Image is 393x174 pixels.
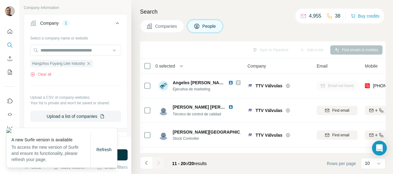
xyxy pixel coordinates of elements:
span: 20 [189,161,194,166]
span: Refresh [96,147,112,152]
p: 4,955 [309,12,321,20]
span: Companies [155,23,178,29]
span: Angeles [PERSON_NAME] [173,80,227,85]
button: Find email [317,130,357,140]
p: Company information [24,5,128,10]
div: Company [40,20,59,26]
h4: Search [140,7,386,16]
button: Use Surfe API [5,109,15,120]
span: [PERSON_NAME][GEOGRAPHIC_DATA] [173,129,255,135]
p: Your list is private and won't be saved or shared. [30,100,121,106]
span: Company [247,63,266,69]
button: Clear all [30,72,51,77]
button: Find email [317,106,357,115]
img: Avatar [5,6,15,16]
span: 11 - 20 [172,161,186,166]
span: Mobile [365,63,378,69]
img: 01678888-ebc9-4cdc-80d3-c9251c374fd1 [6,128,117,133]
img: Avatar [158,106,168,115]
button: Use Surfe on LinkedIn [5,95,15,106]
span: Find email [332,108,349,113]
img: Logo of TTV Válvulas [247,133,252,138]
button: Upload a list of companies [30,111,121,122]
div: Open Intercom Messenger [372,141,387,155]
span: TTV Válvulas [256,83,282,89]
span: TTV Válvulas [256,107,282,114]
span: Ejecutiva de marketing [173,86,241,92]
button: Company1 [24,16,127,33]
img: Logo of TTV Válvulas [247,83,252,88]
button: Enrich CSV [5,53,15,64]
div: 1 [62,20,70,26]
img: Avatar [158,130,168,140]
span: Técnico de control de calidad [173,112,221,116]
img: provider prospeo logo [365,83,370,89]
span: Email [317,63,327,69]
button: My lists [5,67,15,78]
img: LinkedIn logo [228,105,233,110]
img: LinkedIn logo [228,80,233,85]
p: Upload a CSV of company websites. [30,95,121,100]
p: 10 [365,160,370,166]
button: Dashboard [5,122,15,134]
span: Rows per page [327,160,356,167]
button: Navigate to previous page [140,157,152,169]
p: 38 [335,12,340,20]
span: TTV Válvulas [256,132,282,138]
p: To access the new version of Surfe and ensure its functionality, please refresh your page. [11,144,91,163]
div: Select a company name or website [30,33,121,41]
img: Logo of TTV Válvulas [247,108,252,113]
button: Search [5,39,15,51]
span: Hangzhou Fuyang Liter Industry [32,61,85,66]
button: Feedback [5,136,15,147]
span: Find email [332,132,349,138]
span: of [186,161,189,166]
span: People [202,23,217,29]
p: A new Surfe version is available [11,137,91,143]
button: Refresh [92,144,116,155]
span: Stock Controller [173,136,241,141]
span: results [172,161,207,166]
button: Buy credits [351,12,379,20]
img: Avatar [158,81,168,91]
span: [PERSON_NAME] [PERSON_NAME] [173,105,247,110]
button: Quick start [5,26,15,37]
span: 0 selected [155,63,175,69]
